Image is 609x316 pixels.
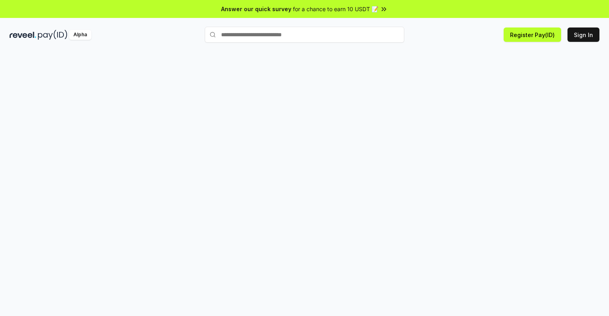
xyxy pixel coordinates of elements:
[504,27,561,42] button: Register Pay(ID)
[10,30,36,40] img: reveel_dark
[293,5,378,13] span: for a chance to earn 10 USDT 📝
[567,27,599,42] button: Sign In
[221,5,291,13] span: Answer our quick survey
[38,30,67,40] img: pay_id
[69,30,91,40] div: Alpha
